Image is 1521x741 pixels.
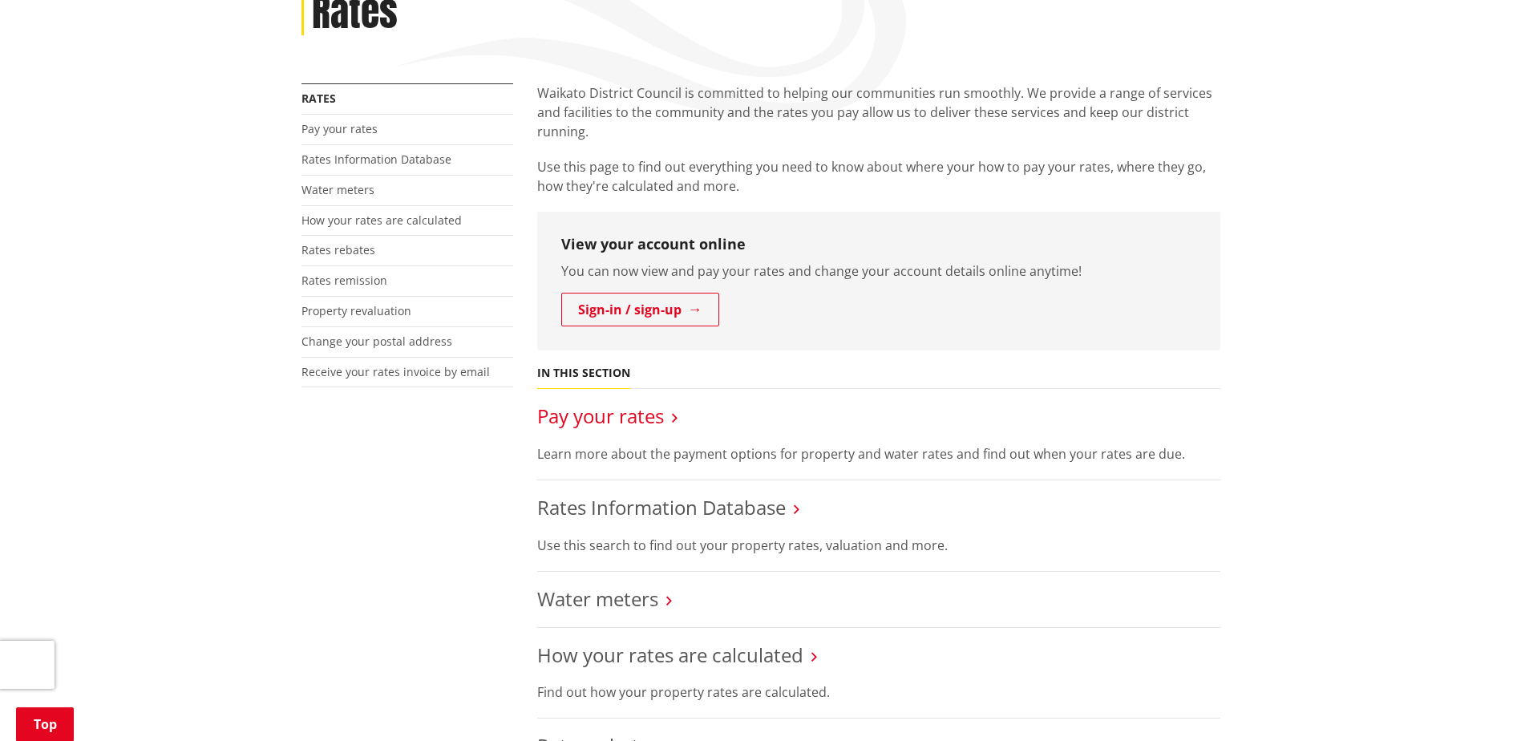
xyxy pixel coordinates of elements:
[537,444,1220,464] p: Learn more about the payment options for property and water rates and find out when your rates ar...
[537,642,803,668] a: How your rates are calculated
[301,213,462,228] a: How your rates are calculated
[16,707,74,741] a: Top
[301,273,387,288] a: Rates remission
[537,585,658,612] a: Water meters
[301,152,451,167] a: Rates Information Database
[537,157,1220,196] p: Use this page to find out everything you need to know about where your how to pay your rates, whe...
[537,536,1220,555] p: Use this search to find out your property rates, valuation and more.
[301,121,378,136] a: Pay your rates
[537,366,630,380] h5: In this section
[561,261,1196,281] p: You can now view and pay your rates and change your account details online anytime!
[537,83,1220,141] p: Waikato District Council is committed to helping our communities run smoothly. We provide a range...
[1447,674,1505,731] iframe: Messenger Launcher
[537,494,786,520] a: Rates Information Database
[301,91,336,106] a: Rates
[301,242,375,257] a: Rates rebates
[561,293,719,326] a: Sign-in / sign-up
[301,334,452,349] a: Change your postal address
[301,303,411,318] a: Property revaluation
[561,236,1196,253] h3: View your account online
[301,364,490,379] a: Receive your rates invoice by email
[301,182,374,197] a: Water meters
[537,682,1220,702] p: Find out how your property rates are calculated.
[537,403,664,429] a: Pay your rates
